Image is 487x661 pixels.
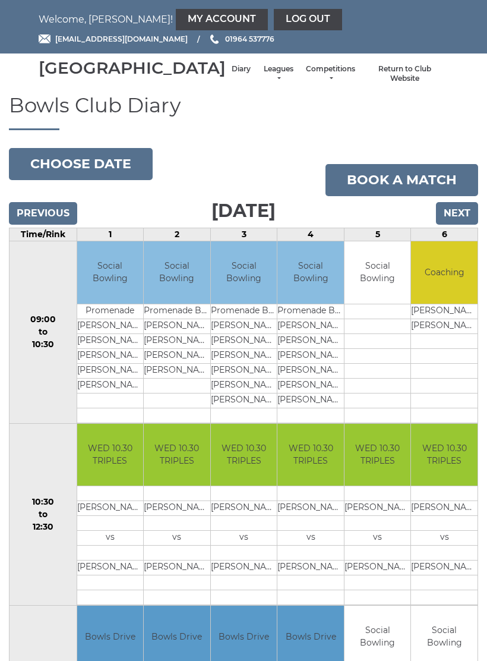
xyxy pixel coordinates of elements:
[277,393,344,408] td: [PERSON_NAME]
[77,424,144,486] td: WED 10.30 TRIPLES
[277,363,344,378] td: [PERSON_NAME]
[411,424,477,486] td: WED 10.30 TRIPLES
[144,501,210,516] td: [PERSON_NAME]
[411,319,477,333] td: [PERSON_NAME]
[211,424,277,486] td: WED 10.30 TRIPLES
[411,501,477,516] td: [PERSON_NAME]
[210,228,277,241] td: 3
[10,423,77,606] td: 10:30 to 12:30
[277,319,344,333] td: [PERSON_NAME]
[274,9,342,30] a: Log out
[411,304,477,319] td: [PERSON_NAME]
[77,333,144,348] td: [PERSON_NAME]
[277,561,344,575] td: [PERSON_NAME]
[277,378,344,393] td: [PERSON_NAME]
[144,561,210,575] td: [PERSON_NAME]
[144,241,210,304] td: Social Bowling
[77,363,144,378] td: [PERSON_NAME]
[77,319,144,333] td: [PERSON_NAME]
[344,241,411,304] td: Social Bowling
[325,164,478,196] a: Book a match
[344,501,411,516] td: [PERSON_NAME]
[9,202,77,225] input: Previous
[411,228,478,241] td: 6
[211,304,277,319] td: Promenade Bowls
[144,304,210,319] td: Promenade Bowls
[77,378,144,393] td: [PERSON_NAME]
[144,228,211,241] td: 2
[144,348,210,363] td: [PERSON_NAME]
[277,348,344,363] td: [PERSON_NAME]
[211,531,277,546] td: vs
[436,202,478,225] input: Next
[77,561,144,575] td: [PERSON_NAME]
[344,424,411,486] td: WED 10.30 TRIPLES
[411,241,477,304] td: Coaching
[232,64,251,74] a: Diary
[277,228,344,241] td: 4
[144,333,210,348] td: [PERSON_NAME]
[77,501,144,516] td: [PERSON_NAME]
[39,34,50,43] img: Email
[10,228,77,241] td: Time/Rink
[277,304,344,319] td: Promenade Bowls
[55,34,188,43] span: [EMAIL_ADDRESS][DOMAIN_NAME]
[211,333,277,348] td: [PERSON_NAME]
[144,531,210,546] td: vs
[10,241,77,424] td: 09:00 to 10:30
[39,33,188,45] a: Email [EMAIL_ADDRESS][DOMAIN_NAME]
[9,95,478,130] h1: Bowls Club Diary
[176,9,268,30] a: My Account
[77,241,144,304] td: Social Bowling
[77,348,144,363] td: [PERSON_NAME]
[411,531,477,546] td: vs
[211,393,277,408] td: [PERSON_NAME]
[344,531,411,546] td: vs
[77,228,144,241] td: 1
[277,424,344,486] td: WED 10.30 TRIPLES
[277,241,344,304] td: Social Bowling
[306,64,355,84] a: Competitions
[144,363,210,378] td: [PERSON_NAME]
[211,348,277,363] td: [PERSON_NAME]
[211,378,277,393] td: [PERSON_NAME]
[411,561,477,575] td: [PERSON_NAME]
[39,9,448,30] nav: Welcome, [PERSON_NAME]!
[367,64,442,84] a: Return to Club Website
[210,34,219,44] img: Phone us
[144,424,210,486] td: WED 10.30 TRIPLES
[277,501,344,516] td: [PERSON_NAME]
[211,561,277,575] td: [PERSON_NAME]
[39,59,226,77] div: [GEOGRAPHIC_DATA]
[211,363,277,378] td: [PERSON_NAME]
[77,304,144,319] td: Promenade
[225,34,274,43] span: 01964 537776
[211,501,277,516] td: [PERSON_NAME]
[263,64,294,84] a: Leagues
[9,148,153,180] button: Choose date
[211,319,277,333] td: [PERSON_NAME]
[277,333,344,348] td: [PERSON_NAME]
[344,561,411,575] td: [PERSON_NAME]
[77,531,144,546] td: vs
[277,531,344,546] td: vs
[211,241,277,304] td: Social Bowling
[144,319,210,333] td: [PERSON_NAME]
[344,228,411,241] td: 5
[208,33,274,45] a: Phone us 01964 537776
